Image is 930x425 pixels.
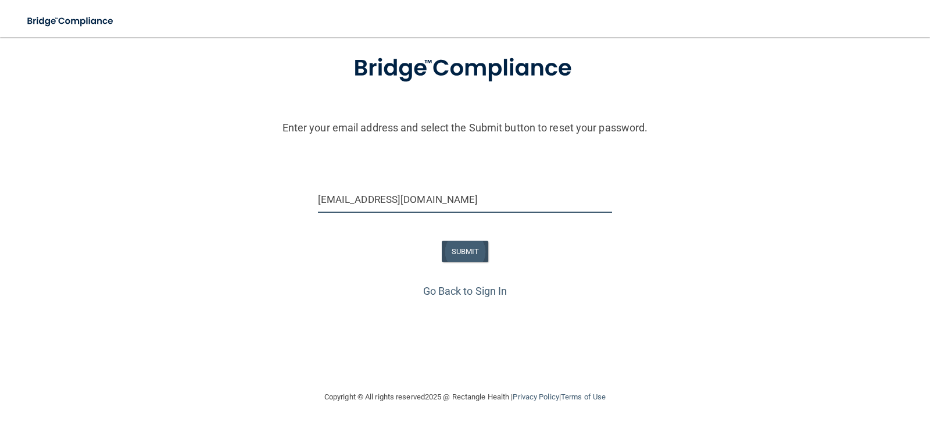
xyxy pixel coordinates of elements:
button: SUBMIT [442,241,489,262]
div: Copyright © All rights reserved 2025 @ Rectangle Health | | [253,378,677,416]
img: bridge_compliance_login_screen.278c3ca4.svg [330,38,600,99]
a: Terms of Use [561,392,606,401]
input: Email [318,187,613,213]
a: Go Back to Sign In [423,285,507,297]
a: Privacy Policy [513,392,559,401]
img: bridge_compliance_login_screen.278c3ca4.svg [17,9,124,33]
